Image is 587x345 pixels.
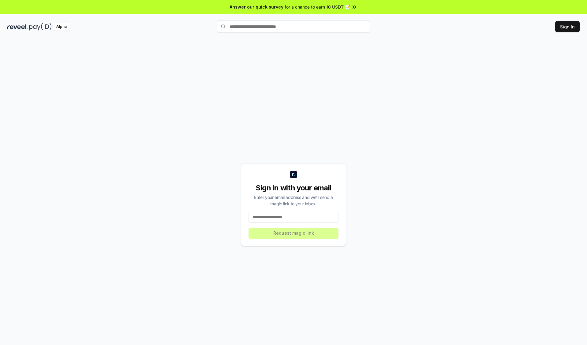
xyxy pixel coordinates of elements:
div: Alpha [53,23,70,31]
span: for a chance to earn 10 USDT 📝 [285,4,350,10]
div: Sign in with your email [249,183,338,193]
div: Enter your email address and we’ll send a magic link to your inbox. [249,194,338,207]
img: pay_id [29,23,52,31]
img: logo_small [290,171,297,178]
button: Sign In [555,21,580,32]
span: Answer our quick survey [230,4,283,10]
img: reveel_dark [7,23,28,31]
